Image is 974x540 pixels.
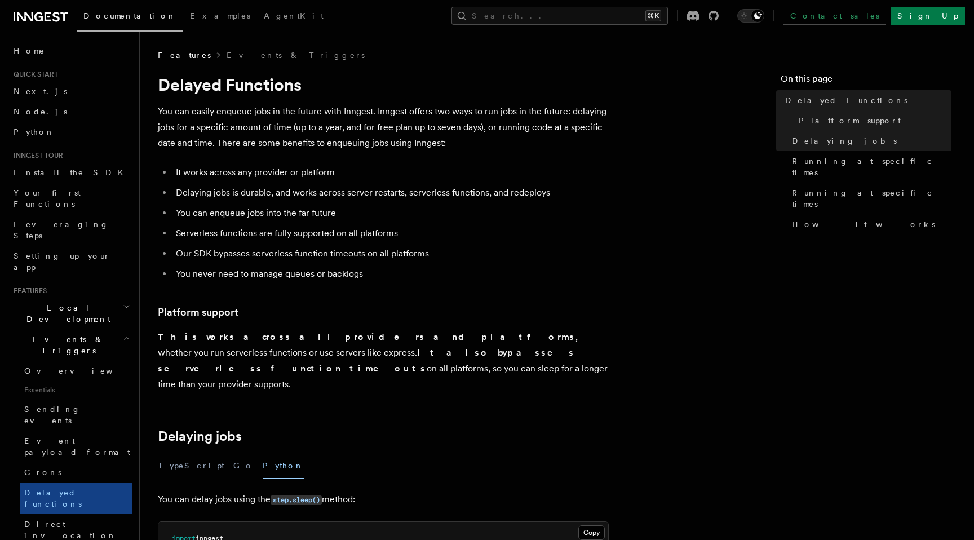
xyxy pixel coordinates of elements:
li: Serverless functions are fully supported on all platforms [172,225,609,241]
a: Delaying jobs [787,131,951,151]
span: Features [9,286,47,295]
a: Platform support [794,110,951,131]
span: Setting up your app [14,251,110,272]
span: Install the SDK [14,168,130,177]
span: Delayed Functions [785,95,907,106]
a: Next.js [9,81,132,101]
a: AgentKit [257,3,330,30]
span: Home [14,45,45,56]
a: Running at specific times [787,183,951,214]
h1: Delayed Functions [158,74,609,95]
a: Delaying jobs [158,428,242,444]
p: You can easily enqueue jobs in the future with Inngest. Inngest offers two ways to run jobs in th... [158,104,609,151]
span: Leveraging Steps [14,220,109,240]
span: Your first Functions [14,188,81,209]
span: How it works [792,219,935,230]
li: You never need to manage queues or backlogs [172,266,609,282]
span: Inngest tour [9,151,63,160]
h4: On this page [781,72,951,90]
a: Documentation [77,3,183,32]
a: Delayed Functions [781,90,951,110]
span: Delayed functions [24,488,82,508]
a: Events & Triggers [227,50,365,61]
a: step.sleep() [271,494,322,504]
a: Home [9,41,132,61]
button: Go [233,453,254,479]
a: Contact sales [783,7,886,25]
span: Crons [24,468,61,477]
a: Node.js [9,101,132,122]
a: Leveraging Steps [9,214,132,246]
span: Event payload format [24,436,130,457]
span: Running at specific times [792,187,951,210]
button: Python [263,453,304,479]
button: Events & Triggers [9,329,132,361]
li: Our SDK bypasses serverless function timeouts on all platforms [172,246,609,262]
span: Python [14,127,55,136]
span: Node.js [14,107,67,116]
span: Local Development [9,302,123,325]
span: Platform support [799,115,901,126]
a: Sign Up [891,7,965,25]
li: It works across any provider or platform [172,165,609,180]
kbd: ⌘K [645,10,661,21]
span: Features [158,50,211,61]
span: Events & Triggers [9,334,123,356]
a: Your first Functions [9,183,132,214]
a: Python [9,122,132,142]
span: Quick start [9,70,58,79]
span: Essentials [20,381,132,399]
button: Toggle dark mode [737,9,764,23]
span: Sending events [24,405,81,425]
span: Direct invocation [24,520,117,540]
button: TypeScript [158,453,224,479]
span: Running at specific times [792,156,951,178]
span: Examples [190,11,250,20]
a: Platform support [158,304,238,320]
code: step.sleep() [271,495,322,505]
span: AgentKit [264,11,324,20]
button: Copy [578,525,605,540]
a: Install the SDK [9,162,132,183]
strong: This works across all providers and platforms [158,331,575,342]
li: You can enqueue jobs into the far future [172,205,609,221]
span: Documentation [83,11,176,20]
span: Delaying jobs [792,135,897,147]
button: Search...⌘K [451,7,668,25]
a: Running at specific times [787,151,951,183]
li: Delaying jobs is durable, and works across server restarts, serverless functions, and redeploys [172,185,609,201]
a: Setting up your app [9,246,132,277]
span: Next.js [14,87,67,96]
a: Overview [20,361,132,381]
a: Examples [183,3,257,30]
a: Event payload format [20,431,132,462]
p: You can delay jobs using the method: [158,492,609,508]
a: Sending events [20,399,132,431]
a: Delayed functions [20,483,132,514]
span: Overview [24,366,140,375]
a: Crons [20,462,132,483]
button: Local Development [9,298,132,329]
a: How it works [787,214,951,234]
p: , whether you run serverless functions or use servers like express. on all platforms, so you can ... [158,329,609,392]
